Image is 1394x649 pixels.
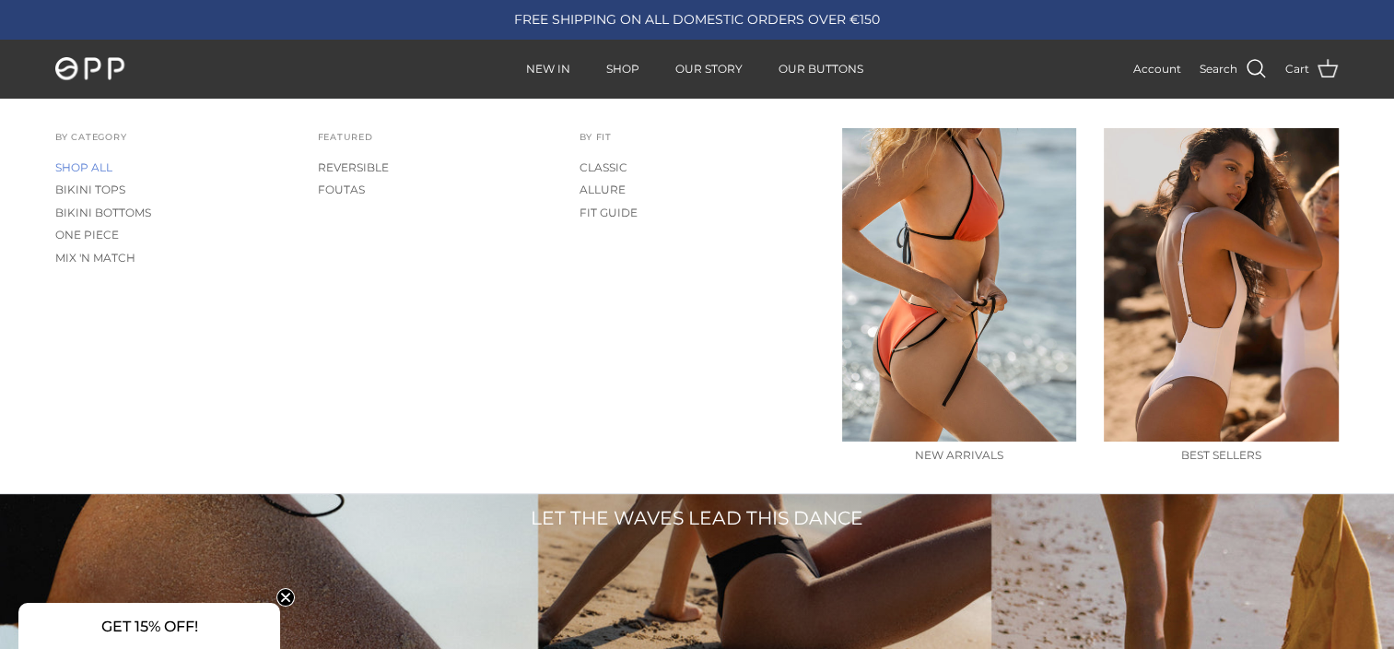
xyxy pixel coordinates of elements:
[55,57,124,81] img: OPP Swimwear
[55,179,290,201] a: BIKINI TOPS
[510,41,587,98] a: NEW IN
[580,202,814,224] a: FIT GUIDE
[55,157,290,179] a: SHOP ALL
[318,157,553,179] a: REVERSIBLE
[580,157,814,179] a: CLASSIC
[18,603,280,649] div: GET 15% OFF!Close teaser
[762,41,880,98] a: OUR BUTTONS
[55,224,290,246] a: ONE PIECE
[1133,60,1181,77] a: Account
[842,128,1077,463] a: NEW ARRIVALS
[55,202,290,224] a: BIKINI BOTTOMS
[580,132,612,157] a: BY FIT
[1285,57,1339,81] a: Cart
[1200,57,1267,81] a: Search
[590,41,656,98] a: SHOP
[1200,60,1237,77] span: Search
[842,447,1077,464] div: NEW ARRIVALS
[275,41,1115,98] div: Primary
[101,618,198,635] span: GET 15% OFF!
[55,132,126,157] a: BY CATEGORY
[580,179,814,201] a: ALLURE
[422,11,971,28] div: FREE SHIPPING ON ALL DOMESTIC ORDERS OVER €150
[659,41,759,98] a: OUR STORY
[1285,60,1309,77] span: Cart
[1104,447,1339,464] div: BEST SELLERS
[308,503,1086,533] p: LET THE WAVES LEAD THIS DANCE
[55,247,290,269] a: MIX 'N MATCH
[318,132,373,157] a: FEATURED
[276,588,295,607] button: Close teaser
[1104,128,1339,463] a: BEST SELLERS
[318,179,553,201] a: FOUTAS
